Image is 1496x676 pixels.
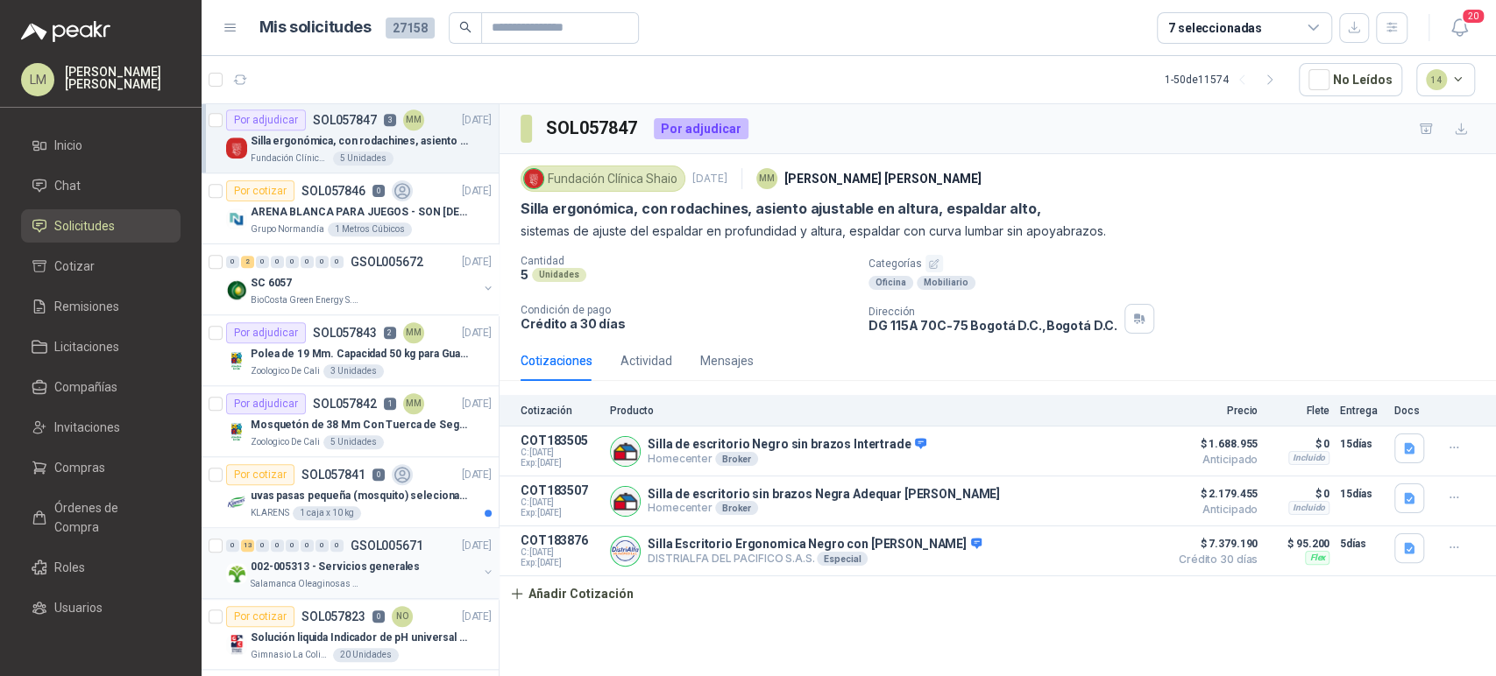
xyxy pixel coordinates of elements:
[648,501,1000,515] p: Homecenter
[1268,533,1329,554] p: $ 95.200
[330,256,344,268] div: 0
[521,267,528,282] p: 5
[21,591,181,624] a: Usuarios
[323,435,384,449] div: 5 Unidades
[251,346,469,363] p: Polea de 19 Mm. Capacidad 50 kg para Guaya. Cable O [GEOGRAPHIC_DATA]
[1305,551,1329,565] div: Flex
[1288,501,1329,515] div: Incluido
[521,351,592,370] div: Cotizaciones
[226,606,294,627] div: Por cotizar
[251,293,361,307] p: BioCosta Green Energy S.A.S
[21,631,181,665] a: Categorías
[226,322,306,343] div: Por adjudicar
[21,250,181,283] a: Cotizar
[202,102,499,173] a: Por adjudicarSOL0578473MM[DATE] Company LogoSilla ergonómica, con rodachines, asiento ajustable e...
[403,322,424,343] div: MM
[532,268,586,282] div: Unidades
[251,506,289,520] p: KLARENS
[54,377,117,397] span: Compañías
[21,290,181,323] a: Remisiones
[54,418,120,437] span: Invitaciones
[301,185,365,197] p: SOL057846
[226,180,294,201] div: Por cotizar
[620,351,672,370] div: Actividad
[313,327,377,339] p: SOL057843
[521,316,854,331] p: Crédito a 30 días
[869,318,1117,333] p: DG 115A 70C-75 Bogotá D.C. , Bogotá D.C.
[784,169,982,188] p: [PERSON_NAME] [PERSON_NAME]
[462,396,492,412] p: [DATE]
[21,451,181,484] a: Compras
[54,297,119,316] span: Remisiones
[256,539,269,552] div: 0
[521,447,599,458] span: C: [DATE]
[226,350,247,371] img: Company Logo
[521,222,1475,241] p: sistemas de ajuste del espaldar en profundidad y altura, espaldar con curva lumbar sin apoyabrazos.
[1288,451,1329,465] div: Incluido
[226,421,247,442] img: Company Logo
[403,393,424,414] div: MM
[202,457,499,528] a: Por cotizarSOL0578410[DATE] Company Logouvas pasas pequeña (mosquito) selecionadaKLARENS1 caja x ...
[251,417,469,433] p: Mosquetón de 38 Mm Con Tuerca de Seguridad. Carga 100 kg
[462,325,492,342] p: [DATE]
[259,15,372,40] h1: Mis solicitudes
[251,577,361,591] p: Salamanca Oleaginosas SAS
[1268,483,1329,504] p: $ 0
[1268,405,1329,417] p: Flete
[372,468,385,481] p: 0
[251,435,320,449] p: Zoologico De Cali
[202,386,499,457] a: Por adjudicarSOL0578421MM[DATE] Company LogoMosquetón de 38 Mm Con Tuerca de Seguridad. Carga 100...
[226,492,247,513] img: Company Logo
[521,508,599,518] span: Exp: [DATE]
[251,222,324,236] p: Grupo Normandía
[54,558,85,577] span: Roles
[1165,66,1285,94] div: 1 - 50 de 11574
[21,209,181,243] a: Solicitudes
[1170,433,1258,454] span: $ 1.688.955
[462,183,492,200] p: [DATE]
[462,467,492,483] p: [DATE]
[1170,554,1258,565] span: Crédito 30 días
[241,539,254,552] div: 13
[286,539,299,552] div: 0
[648,537,982,553] p: Silla Escritorio Ergonomica Negro con [PERSON_NAME]
[521,558,599,568] span: Exp: [DATE]
[611,487,640,516] img: Company Logo
[372,185,385,197] p: 0
[251,488,469,504] p: uvas pasas pequeña (mosquito) selecionada
[392,606,413,627] div: NO
[648,552,982,566] p: DISTRIALFA DEL PACIFICO S.A.S.
[226,251,495,307] a: 0 2 0 0 0 0 0 0 GSOL005672[DATE] Company LogoSC 6057BioCosta Green Energy S.A.S
[611,537,640,566] img: Company Logo
[301,610,365,623] p: SOL057823
[462,609,492,625] p: [DATE]
[313,114,377,126] p: SOL057847
[372,610,385,623] p: 0
[226,634,247,655] img: Company Logo
[869,276,913,290] div: Oficina
[648,452,926,466] p: Homecenter
[1340,533,1384,554] p: 5 días
[521,497,599,508] span: C: [DATE]
[323,364,384,378] div: 3 Unidades
[462,112,492,129] p: [DATE]
[54,498,164,537] span: Órdenes de Compra
[301,468,365,481] p: SOL057841
[1443,12,1475,44] button: 20
[333,151,393,165] div: 5 Unidades
[54,216,115,236] span: Solicitudes
[271,256,284,268] div: 0
[351,539,423,552] p: GSOL005671
[1340,405,1384,417] p: Entrega
[384,114,396,126] p: 3
[459,21,471,33] span: search
[1416,63,1476,96] button: 14
[202,599,499,670] a: Por cotizarSOL0578230NO[DATE] Company LogoSolución liquida Indicador de pH universal de 500ml o 2...
[351,256,423,268] p: GSOL005672
[226,464,294,485] div: Por cotizar
[301,539,314,552] div: 0
[251,275,292,292] p: SC 6057
[521,304,854,316] p: Condición de pago
[251,630,469,646] p: Solución liquida Indicador de pH universal de 500ml o 20 de 25ml (no tiras de papel)
[715,501,758,515] div: Broker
